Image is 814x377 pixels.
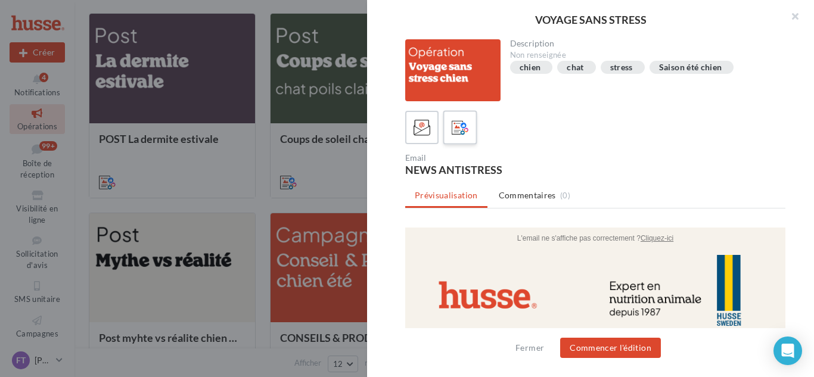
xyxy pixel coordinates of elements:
[520,63,541,72] div: chien
[773,337,802,365] div: Open Intercom Messenger
[17,27,363,114] img: BANNIERE_HUSSE_DIGITALEO.png
[405,164,591,175] div: NEWS ANTISTRESS
[235,7,268,15] a: Cliquez-ici
[510,39,776,48] div: Description
[112,7,235,15] span: L'email ne s'affiche pas correctement ?
[560,338,661,358] button: Commencer l'édition
[405,154,591,162] div: Email
[610,63,633,72] div: stress
[510,50,776,61] div: Non renseignée
[560,191,570,200] span: (0)
[499,189,556,201] span: Commentaires
[511,341,549,355] button: Fermer
[659,63,722,72] div: Saison été chien
[567,63,583,72] div: chat
[386,14,795,25] div: VOYAGE SANS STRESS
